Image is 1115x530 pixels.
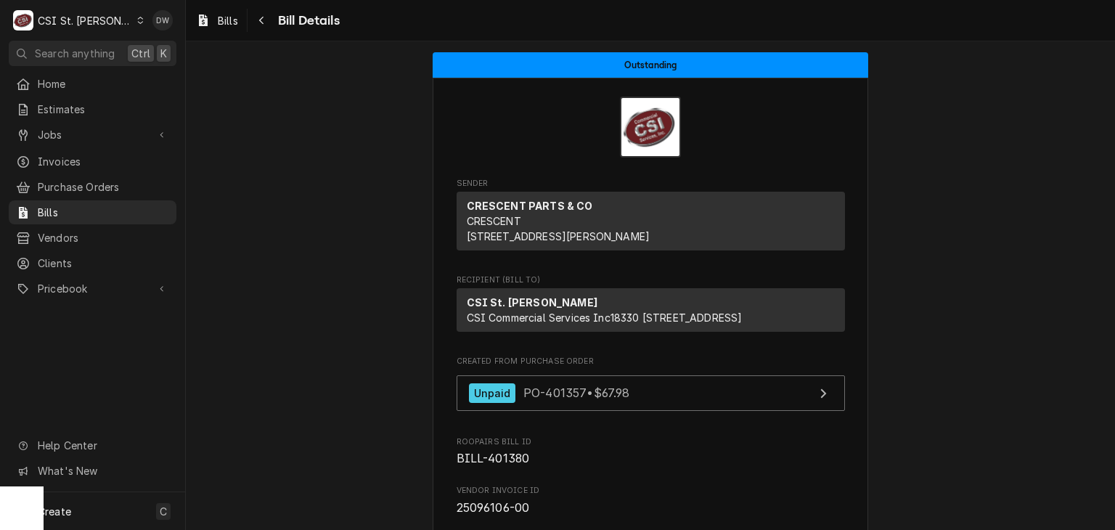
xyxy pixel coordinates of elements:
span: Vendor Invoice ID [457,485,845,497]
span: Bills [218,13,238,28]
span: Estimates [38,102,169,117]
div: Recipient (Ship To) [457,288,845,338]
div: Vendor Invoice ID [457,485,845,516]
a: Go to What's New [9,459,176,483]
a: Go to Jobs [9,123,176,147]
div: Created From Purchase Order [457,356,845,418]
div: Status [433,52,868,78]
a: Invoices [9,150,176,174]
div: CSI St. [PERSON_NAME] [38,13,132,28]
span: Purchase Orders [38,179,169,195]
span: Clients [38,256,169,271]
div: Unpaid [469,383,516,403]
span: Search anything [35,46,115,61]
span: Bills [38,205,169,220]
a: Estimates [9,97,176,121]
span: Recipient (Bill To) [457,274,845,286]
span: Sender [457,178,845,189]
div: Dyane Weber's Avatar [152,10,173,30]
div: CSI St. Louis's Avatar [13,10,33,30]
span: Created From Purchase Order [457,356,845,367]
div: Roopairs Bill ID [457,436,845,468]
span: K [160,46,167,61]
a: View Purchase Order [457,375,845,411]
span: Outstanding [624,60,677,70]
a: Vendors [9,226,176,250]
span: 25096106-00 [457,501,530,515]
div: Bill Recipient [457,274,845,338]
strong: CRESCENT PARTS & CO [467,200,593,212]
span: Bill Details [274,11,340,30]
button: Navigate back [250,9,274,32]
span: Create [38,505,71,518]
span: CSI Commercial Services Inc18330 [STREET_ADDRESS] [467,311,743,324]
a: Bills [190,9,244,33]
a: Purchase Orders [9,175,176,199]
span: PO-401357 • $67.98 [523,386,630,400]
span: CRESCENT [STREET_ADDRESS][PERSON_NAME] [467,215,650,242]
span: Jobs [38,127,147,142]
span: Vendor Invoice ID [457,500,845,517]
div: Bill Sender [457,178,845,257]
span: What's New [38,463,168,478]
a: Home [9,72,176,96]
div: Sender [457,192,845,256]
span: C [160,504,167,519]
span: Vendors [38,230,169,245]
a: Bills [9,200,176,224]
img: Logo [620,97,681,158]
strong: CSI St. [PERSON_NAME] [467,296,597,309]
div: Received (Bill From) [457,288,845,332]
a: Go to Help Center [9,433,176,457]
span: Roopairs Bill ID [457,450,845,468]
div: Sender [457,192,845,250]
div: DW [152,10,173,30]
button: Search anythingCtrlK [9,41,176,66]
a: Clients [9,251,176,275]
span: Ctrl [131,46,150,61]
span: Roopairs Bill ID [457,436,845,448]
span: Invoices [38,154,169,169]
span: BILL-401380 [457,452,530,465]
span: Help Center [38,438,168,453]
span: Pricebook [38,281,147,296]
a: Go to Pricebook [9,277,176,301]
div: C [13,10,33,30]
span: Home [38,76,169,91]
